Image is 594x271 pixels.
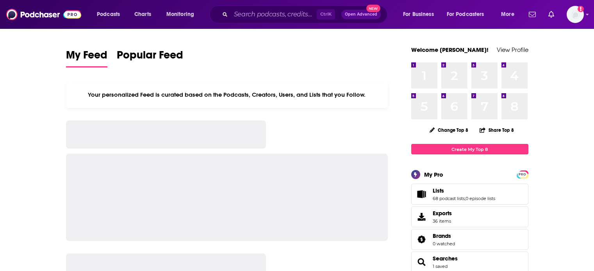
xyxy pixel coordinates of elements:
button: Show profile menu [567,6,584,23]
span: Lists [411,184,528,205]
svg: Add a profile image [578,6,584,12]
button: Share Top 8 [479,122,514,138]
span: Brands [433,232,451,239]
span: More [501,9,514,20]
button: open menu [442,8,496,21]
span: Lists [433,187,444,194]
div: Your personalized Feed is curated based on the Podcasts, Creators, Users, and Lists that you Follow. [66,81,388,108]
span: Brands [411,229,528,250]
a: Popular Feed [117,48,183,67]
button: open menu [496,8,524,21]
a: Create My Top 8 [411,144,528,154]
a: Searches [414,257,430,267]
a: PRO [518,171,527,177]
a: 0 episode lists [466,196,495,201]
span: , [465,196,466,201]
span: New [366,5,380,12]
div: Search podcasts, credits, & more... [217,5,395,23]
span: For Podcasters [447,9,484,20]
a: Exports [411,206,528,227]
a: Searches [433,255,458,262]
a: Show notifications dropdown [545,8,557,21]
button: open menu [161,8,204,21]
span: Ctrl K [317,9,335,19]
a: Show notifications dropdown [526,8,539,21]
a: Lists [414,189,430,200]
span: PRO [518,172,527,177]
a: Welcome [PERSON_NAME]! [411,46,489,53]
span: Logged in as NickG [567,6,584,23]
a: View Profile [497,46,528,53]
a: 1 saved [433,264,448,269]
a: Brands [433,232,455,239]
a: 0 watched [433,241,455,246]
button: Open AdvancedNew [341,10,381,19]
div: My Pro [424,171,443,178]
img: Podchaser - Follow, Share and Rate Podcasts [6,7,81,22]
a: Charts [129,8,156,21]
span: Charts [134,9,151,20]
a: Brands [414,234,430,245]
span: Exports [433,210,452,217]
a: 68 podcast lists [433,196,465,201]
button: Change Top 8 [425,125,473,135]
a: Lists [433,187,495,194]
span: Exports [414,211,430,222]
span: Popular Feed [117,48,183,66]
span: For Business [403,9,434,20]
span: Open Advanced [345,12,377,16]
span: Monitoring [166,9,194,20]
button: open menu [91,8,130,21]
span: Podcasts [97,9,120,20]
img: User Profile [567,6,584,23]
input: Search podcasts, credits, & more... [231,8,317,21]
a: My Feed [66,48,107,67]
span: 36 items [433,218,452,224]
span: My Feed [66,48,107,66]
button: open menu [398,8,444,21]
